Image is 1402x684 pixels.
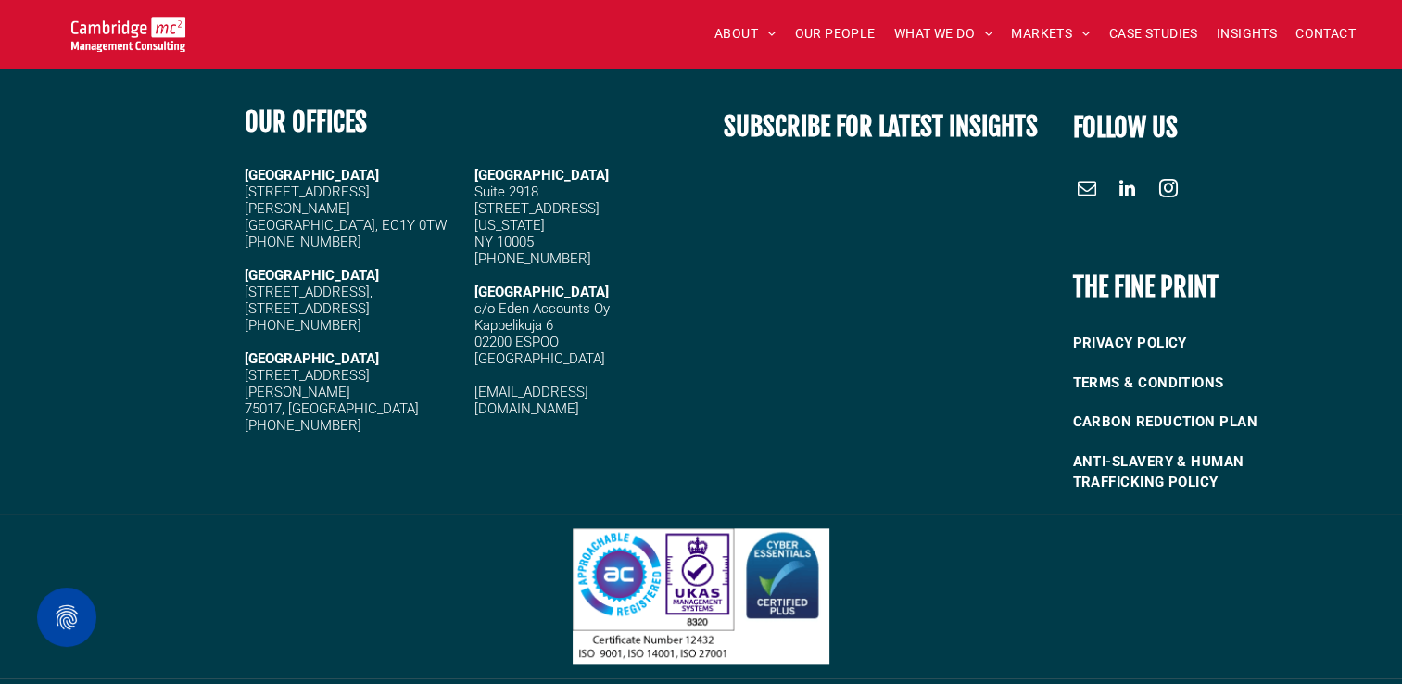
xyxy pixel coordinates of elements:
[1072,174,1100,207] a: email
[474,384,588,417] a: [EMAIL_ADDRESS][DOMAIN_NAME]
[474,234,534,250] span: NY 10005
[1072,363,1324,403] a: TERMS & CONDITIONS
[474,300,610,367] span: c/o Eden Accounts Oy Kappelikuja 6 02200 ESPOO [GEOGRAPHIC_DATA]
[245,367,370,400] span: [STREET_ADDRESS][PERSON_NAME]
[245,350,379,367] strong: [GEOGRAPHIC_DATA]
[1072,442,1324,502] a: ANTI-SLAVERY & HUMAN TRAFFICKING POLICY
[245,400,419,417] span: 75017, [GEOGRAPHIC_DATA]
[245,284,373,300] span: [STREET_ADDRESS],
[245,267,379,284] strong: [GEOGRAPHIC_DATA]
[705,19,786,48] a: ABOUT
[245,417,361,434] span: [PHONE_NUMBER]
[573,528,829,664] img: Three certification logos: Approachable Registered, UKAS Management Systems with a tick and certi...
[474,200,600,217] span: [STREET_ADDRESS]
[245,167,379,184] strong: [GEOGRAPHIC_DATA]
[1113,174,1141,207] a: linkedin
[474,250,591,267] span: [PHONE_NUMBER]
[71,19,185,39] a: Your Business Transformed | Cambridge Management Consulting
[245,234,361,250] span: [PHONE_NUMBER]
[474,284,609,300] span: [GEOGRAPHIC_DATA]
[1207,19,1286,48] a: INSIGHTS
[1072,323,1324,363] a: PRIVACY POLICY
[245,317,361,334] span: [PHONE_NUMBER]
[1002,19,1099,48] a: MARKETS
[1100,19,1207,48] a: CASE STUDIES
[1072,271,1218,303] b: THE FINE PRINT
[1154,174,1181,207] a: instagram
[245,106,367,138] b: OUR OFFICES
[1286,19,1365,48] a: CONTACT
[785,19,884,48] a: OUR PEOPLE
[245,184,447,234] span: [STREET_ADDRESS][PERSON_NAME] [GEOGRAPHIC_DATA], EC1Y 0TW
[245,300,370,317] span: [STREET_ADDRESS]
[474,217,545,234] span: [US_STATE]
[474,167,609,184] span: [GEOGRAPHIC_DATA]
[474,184,538,200] span: Suite 2918
[1072,402,1324,442] a: CARBON REDUCTION PLAN
[71,17,185,52] img: Go to Homepage
[1072,111,1177,144] font: FOLLOW US
[885,19,1003,48] a: WHAT WE DO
